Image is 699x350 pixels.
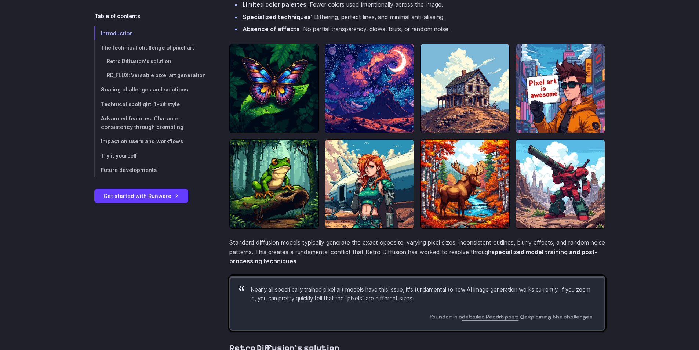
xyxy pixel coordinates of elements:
span: Retro Diffusion's solution [107,58,171,64]
img: a vibrant pixel art butterfly with colorful wings resting on a leaf against a lush, leafy background [229,44,319,133]
span: The technical challenge of pixel art [101,44,194,51]
span: Scaling challenges and solutions [101,87,188,93]
img: a stylish pixel art character holding a sign that says 'Pixel art is awesome' in a futuristic cit... [516,44,605,133]
img: a rustic, abandoned house on a hill, drawn in pixel art with a clear blue sky and fluffy clouds [420,44,510,133]
img: a pixel art night sky with a crescent moon, colorful nebula clouds, and a mountainous landscape [325,44,414,133]
span: Advanced features: Character consistency through prompting [101,115,183,130]
img: a pixel art character with cyberpunk aesthetics, standing in front of a spaceship in a desert env... [325,139,414,229]
span: Impact on users and workflows [101,138,183,144]
a: Introduction [94,26,206,40]
img: a pixel art frog sitting on a mossy log in a dense, misty forest [229,139,319,229]
a: Scaling challenges and solutions [94,83,206,97]
a: detailed Reddit post [462,313,524,320]
span: Try it yourself [101,152,137,159]
a: Impact on users and workflows [94,134,206,148]
li: : Dithering, perfect lines, and minimal anti-aliasing. [241,12,605,22]
span: RD_FLUX: Versatile pixel art generation [107,72,206,78]
p: Standard diffusion models typically generate the exact opposite: varying pixel sizes, inconsisten... [229,238,605,266]
a: Get started with Runware [94,189,188,203]
li: : No partial transparency, glows, blurs, or random noise. [241,25,605,34]
cite: Founder in a explaining the challenges [242,312,593,321]
a: Advanced features: Character consistency through prompting [94,111,206,134]
img: a majestic moose standing by a river in a forest during autumn, created in pixel art [420,139,510,229]
span: Technical spotlight: 1-bit style [101,101,180,107]
strong: Absence of effects [243,25,300,33]
a: Technical spotlight: 1-bit style [94,97,206,111]
p: Nearly all specifically trained pixel art models have this issue, it's fundamental to how AI imag... [251,285,593,303]
span: Future developments [101,167,157,173]
a: Future developments [94,163,206,177]
img: a giant pixel art robot in a post-apocalyptic cityscape, holding a massive weapon [516,139,605,229]
span: Introduction [101,30,133,36]
a: Try it yourself [94,148,206,163]
span: Table of contents [94,12,140,20]
a: Retro Diffusion's solution [94,55,206,69]
a: RD_FLUX: Versatile pixel art generation [94,69,206,83]
strong: Limited color palettes [243,1,306,8]
a: The technical challenge of pixel art [94,40,206,55]
strong: Specialized techniques [243,13,311,21]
